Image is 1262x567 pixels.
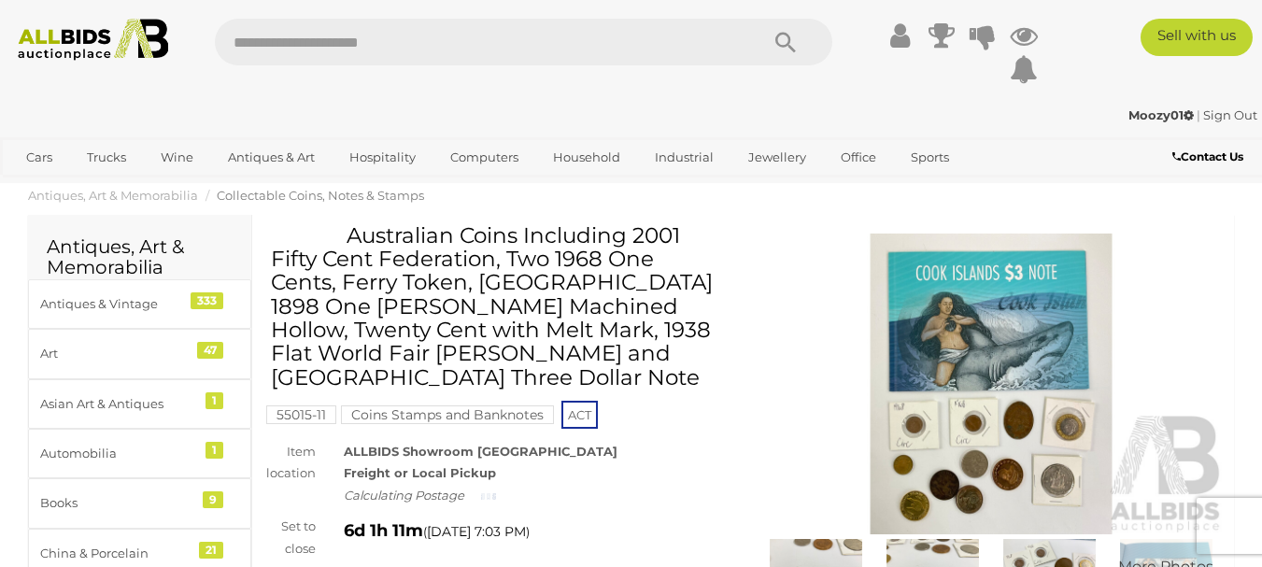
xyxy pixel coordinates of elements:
[344,488,464,503] i: Calculating Postage
[14,142,64,173] a: Cars
[438,142,531,173] a: Computers
[28,279,251,329] a: Antiques & Vintage 333
[736,142,818,173] a: Jewellery
[1128,107,1194,122] strong: Moozy01
[47,236,233,277] h2: Antiques, Art & Memorabilia
[1197,107,1200,122] span: |
[191,292,223,309] div: 333
[341,405,554,424] mark: Coins Stamps and Banknotes
[1172,147,1248,167] a: Contact Us
[1203,107,1257,122] a: Sign Out
[40,293,194,315] div: Antiques & Vintage
[1128,107,1197,122] a: Moozy01
[561,401,598,429] span: ACT
[758,234,1226,535] img: Australian Coins Including 2001 Fifty Cent Federation, Two 1968 One Cents, Ferry Token, UK 1898 O...
[40,443,194,464] div: Automobilia
[206,392,223,409] div: 1
[427,523,526,540] span: [DATE] 7:03 PM
[271,224,725,390] h1: Australian Coins Including 2001 Fifty Cent Federation, Two 1968 One Cents, Ferry Token, [GEOGRAPH...
[75,142,138,173] a: Trucks
[344,444,617,459] strong: ALLBIDS Showroom [GEOGRAPHIC_DATA]
[14,173,171,204] a: [GEOGRAPHIC_DATA]
[266,407,336,422] a: 55015-11
[28,379,251,429] a: Asian Art & Antiques 1
[739,19,832,65] button: Search
[199,542,223,559] div: 21
[266,405,336,424] mark: 55015-11
[197,342,223,359] div: 47
[1141,19,1253,56] a: Sell with us
[423,524,530,539] span: ( )
[643,142,726,173] a: Industrial
[344,465,496,480] strong: Freight or Local Pickup
[40,492,194,514] div: Books
[829,142,888,173] a: Office
[217,188,424,203] a: Collectable Coins, Notes & Stamps
[206,442,223,459] div: 1
[28,188,198,203] a: Antiques, Art & Memorabilia
[40,343,194,364] div: Art
[28,478,251,528] a: Books 9
[40,543,194,564] div: China & Porcelain
[899,142,961,173] a: Sports
[481,491,496,502] img: small-loading.gif
[203,491,223,508] div: 9
[149,142,206,173] a: Wine
[541,142,632,173] a: Household
[248,441,330,485] div: Item location
[216,142,327,173] a: Antiques & Art
[28,329,251,378] a: Art 47
[341,407,554,422] a: Coins Stamps and Banknotes
[9,19,177,61] img: Allbids.com.au
[344,520,423,541] strong: 6d 1h 11m
[28,429,251,478] a: Automobilia 1
[40,393,194,415] div: Asian Art & Antiques
[248,516,330,560] div: Set to close
[337,142,428,173] a: Hospitality
[1172,149,1243,163] b: Contact Us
